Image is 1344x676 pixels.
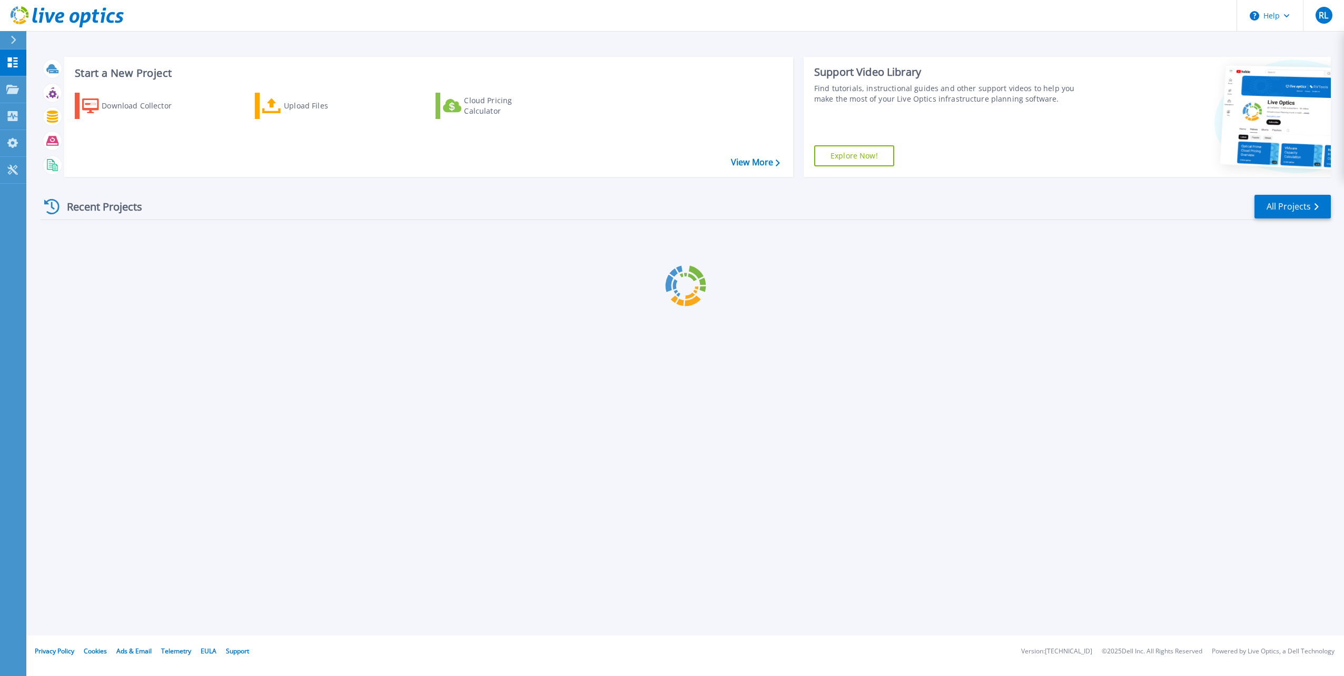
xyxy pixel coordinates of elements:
div: Upload Files [284,95,368,116]
li: Powered by Live Optics, a Dell Technology [1212,648,1335,655]
li: © 2025 Dell Inc. All Rights Reserved [1102,648,1202,655]
h3: Start a New Project [75,67,779,79]
a: Download Collector [75,93,192,119]
div: Download Collector [102,95,186,116]
div: Cloud Pricing Calculator [464,95,548,116]
div: Find tutorials, instructional guides and other support videos to help you make the most of your L... [814,83,1086,104]
div: Support Video Library [814,65,1086,79]
a: Telemetry [161,647,191,655]
li: Version: [TECHNICAL_ID] [1021,648,1092,655]
a: Ads & Email [116,647,152,655]
a: Cookies [84,647,107,655]
a: Cloud Pricing Calculator [436,93,553,119]
a: Privacy Policy [35,647,74,655]
a: View More [731,157,780,167]
div: Recent Projects [41,194,156,220]
span: RL [1319,11,1328,19]
a: Explore Now! [814,145,894,166]
a: Support [226,647,249,655]
a: EULA [201,647,216,655]
a: Upload Files [255,93,372,119]
a: All Projects [1254,195,1331,218]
